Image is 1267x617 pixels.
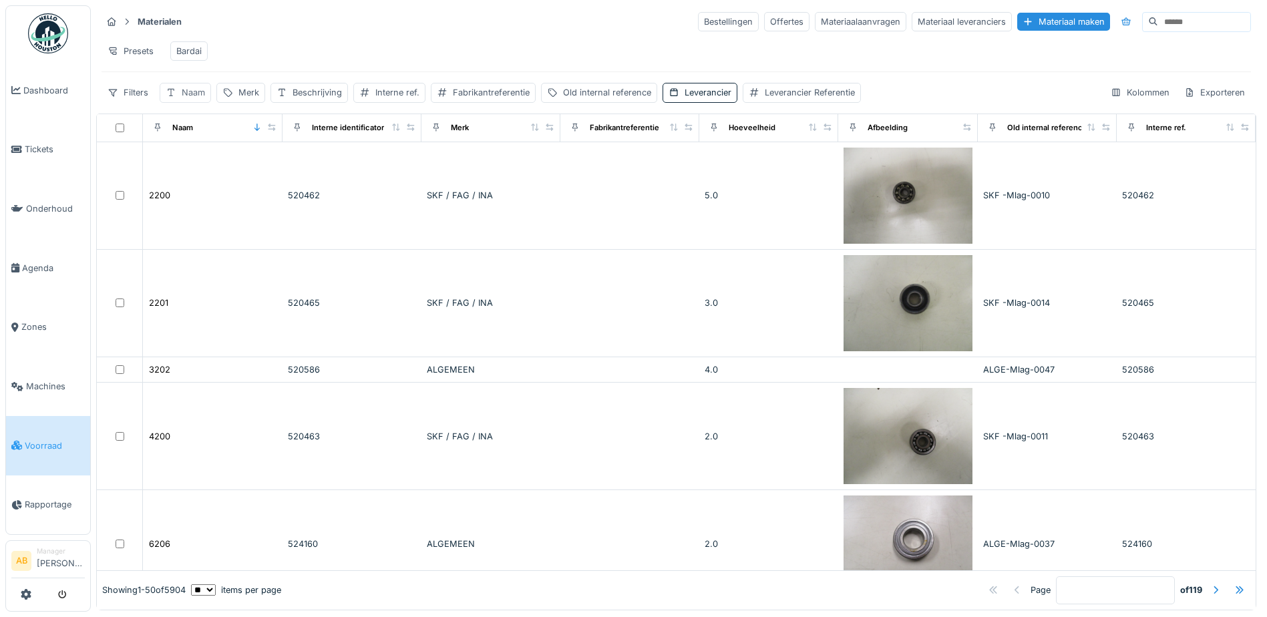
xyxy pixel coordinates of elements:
[149,189,170,202] div: 2200
[288,430,416,443] div: 520463
[26,202,85,215] span: Onderhoud
[102,83,154,102] div: Filters
[705,538,833,550] div: 2.0
[764,12,809,31] div: Offertes
[844,388,972,484] img: 4200
[149,430,170,443] div: 4200
[6,120,90,180] a: Tickets
[765,86,855,99] div: Leverancier Referentie
[149,296,168,309] div: 2201
[102,584,186,596] div: Showing 1 - 50 of 5904
[983,296,1111,309] div: SKF -Mlag-0014
[21,321,85,333] span: Zones
[1122,430,1250,443] div: 520463
[983,430,1111,443] div: SKF -Mlag-0011
[1031,584,1051,596] div: Page
[6,357,90,416] a: Machines
[685,86,731,99] div: Leverancier
[983,363,1111,376] div: ALGE-Mlag-0047
[6,61,90,120] a: Dashboard
[25,143,85,156] span: Tickets
[1122,363,1250,376] div: 520586
[590,122,659,134] div: Fabrikantreferentie
[453,86,530,99] div: Fabrikantreferentie
[705,363,833,376] div: 4.0
[11,551,31,571] li: AB
[132,15,187,28] strong: Materialen
[563,86,651,99] div: Old internal reference
[6,238,90,298] a: Agenda
[983,538,1111,550] div: ALGE-Mlag-0037
[912,12,1012,31] div: Materiaal leveranciers
[698,12,759,31] div: Bestellingen
[1180,584,1202,596] strong: of 119
[182,86,205,99] div: Naam
[1122,296,1250,309] div: 520465
[705,296,833,309] div: 3.0
[1122,189,1250,202] div: 520462
[288,189,416,202] div: 520462
[1017,13,1110,31] div: Materiaal maken
[983,189,1111,202] div: SKF -Mlag-0010
[176,45,202,57] div: Bardai
[844,495,972,592] img: 6206
[815,12,906,31] div: Materiaalaanvragen
[312,122,384,134] div: Interne identificator
[25,498,85,511] span: Rapportage
[451,122,469,134] div: Merk
[23,84,85,97] span: Dashboard
[427,189,555,202] div: SKF / FAG / INA
[28,13,68,53] img: Badge_color-CXgf-gQk.svg
[6,475,90,535] a: Rapportage
[729,122,775,134] div: Hoeveelheid
[11,546,85,578] a: AB Manager[PERSON_NAME]
[288,538,416,550] div: 524160
[6,179,90,238] a: Onderhoud
[427,296,555,309] div: SKF / FAG / INA
[705,189,833,202] div: 5.0
[844,255,972,351] img: 2201
[22,262,85,274] span: Agenda
[844,148,972,244] img: 2200
[427,430,555,443] div: SKF / FAG / INA
[37,546,85,575] li: [PERSON_NAME]
[1007,122,1087,134] div: Old internal reference
[37,546,85,556] div: Manager
[6,298,90,357] a: Zones
[288,296,416,309] div: 520465
[375,86,419,99] div: Interne ref.
[1105,83,1175,102] div: Kolommen
[705,430,833,443] div: 2.0
[25,439,85,452] span: Voorraad
[1146,122,1186,134] div: Interne ref.
[6,416,90,475] a: Voorraad
[172,122,193,134] div: Naam
[427,538,555,550] div: ALGEMEEN
[293,86,342,99] div: Beschrijving
[288,363,416,376] div: 520586
[427,363,555,376] div: ALGEMEEN
[26,380,85,393] span: Machines
[191,584,281,596] div: items per page
[238,86,259,99] div: Merk
[1122,538,1250,550] div: 524160
[868,122,908,134] div: Afbeelding
[149,538,170,550] div: 6206
[102,41,160,61] div: Presets
[149,363,170,376] div: 3202
[1178,83,1251,102] div: Exporteren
